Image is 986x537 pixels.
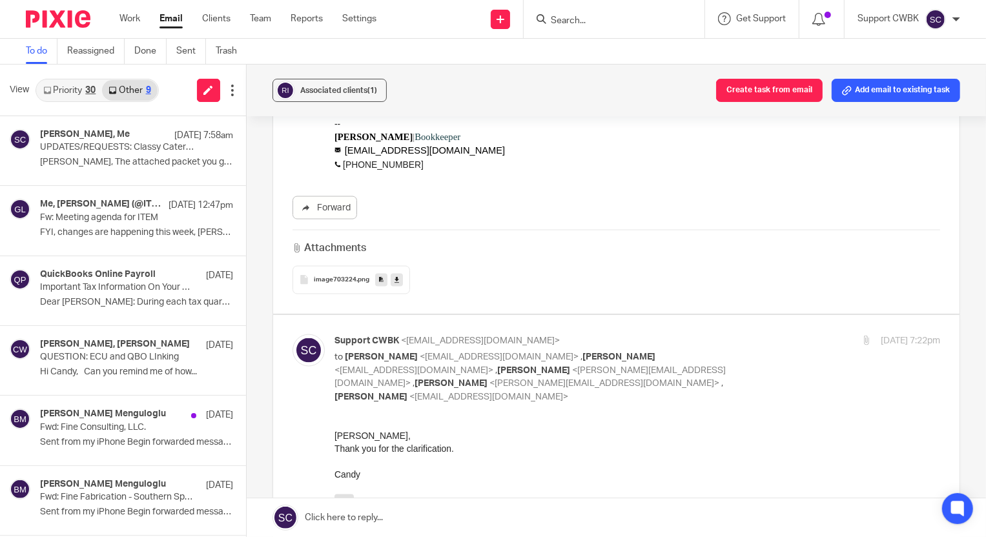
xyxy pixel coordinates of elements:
h4: [PERSON_NAME], Me [40,129,130,140]
a: Sent [176,39,206,64]
h4: Me, [PERSON_NAME] (@ITEM) Lent [40,199,162,210]
span: <[EMAIL_ADDRESS][DOMAIN_NAME]> [409,392,568,401]
h4: [PERSON_NAME] Menguloglu [40,409,166,420]
p: [DATE] 12:47pm [169,199,233,212]
input: Search [549,15,666,27]
p: [PERSON_NAME], The attached packet you gave me with... [40,157,233,168]
a: Reassigned [67,39,125,64]
p: QUESTION: ECU and QBO LInking [40,352,194,363]
p: Sent from my iPhone Begin forwarded message: ... [40,437,233,448]
a: Forward [293,196,357,219]
img: Pixie [26,10,90,28]
a: Trash [216,39,247,64]
p: Dear [PERSON_NAME]: During each tax quarter... [40,297,233,308]
span: , [495,366,497,375]
td: [PERSON_NAME]‑[PERSON_NAME] [39,154,212,165]
div: 9 [146,86,151,95]
p: UPDATES/REQUESTS: Classy Caterer Tax Prep as of [DATE] [40,142,194,153]
a: Priority30 [37,80,102,101]
img: svg%3E [10,129,30,150]
span: <[EMAIL_ADDRESS][DOMAIN_NAME]> [401,336,560,345]
span: You don't often get email from . [3,440,331,449]
span: , [580,352,582,361]
a: [DOMAIN_NAME] [291,165,367,175]
p: Fw: Meeting agenda for ITEM [40,212,194,223]
p: [DATE] [206,269,233,282]
span: [PERSON_NAME] [582,352,655,361]
img: svg%3E [925,9,946,30]
span: View [10,83,29,97]
h3: Attachments [293,241,366,256]
p: Fwd: Fine Fabrication - Southern Sportz Store sign Design Revisions 1 [40,492,194,503]
span: <[EMAIL_ADDRESS][DOMAIN_NAME]> [334,366,493,375]
p: [DATE] [206,409,233,421]
a: Settings [342,12,376,25]
sup: † [552,241,555,245]
a: Learn why this is important [238,440,331,449]
span: [PERSON_NAME] [345,352,418,361]
h4: [PERSON_NAME], [PERSON_NAME] [40,339,190,350]
span: <[PERSON_NAME][EMAIL_ADDRESS][DOMAIN_NAME]> [489,379,719,388]
p: FYI, changes are happening this week, [PERSON_NAME] ... [40,227,233,238]
a: [EMAIL_ADDRESS][DOMAIN_NAME] [251,516,402,526]
p: [DATE] [206,339,233,352]
a: [PHONE_NUMBER] [44,185,129,196]
td: o [39,185,129,196]
td: [PERSON_NAME], [PERSON_NAME] & [PERSON_NAME] [39,165,289,175]
p: [DATE] [206,479,233,492]
p: Fwd: Fine Consulting, LLC. [40,422,194,433]
button: Add email to existing task [832,79,960,102]
button: Associated clients(1) [272,79,387,102]
a: Other9 [102,80,157,101]
a: [EMAIL_ADDRESS][DOMAIN_NAME] [105,440,236,449]
p: [DATE] 7:22pm [881,334,940,348]
a: Team [250,12,271,25]
p: Sent from my iPhone Begin forwarded message: ... [40,507,233,518]
a: Reports [291,12,323,25]
td: | [289,165,292,175]
p: Hi Candy, Can you remind me of how... [40,367,233,378]
span: Associated clients [300,86,377,94]
span: [PERSON_NAME] [497,366,570,375]
span: <[EMAIL_ADDRESS][DOMAIN_NAME]> [420,352,579,361]
span: image703224 [314,276,356,284]
div: 30 [85,86,96,95]
span: [PERSON_NAME] [334,392,407,401]
p: [DATE] 7:58am [174,129,233,142]
a: Work [119,12,140,25]
td: | [212,154,215,165]
span: [PERSON_NAME] [415,379,488,388]
span: to [334,352,343,361]
img: svg%3E [293,334,325,367]
h4: QuickBooks Online Payroll [40,269,156,280]
img: svg%3E [276,81,295,100]
a: To do [26,39,57,64]
img: svg%3E [10,479,30,500]
span: , [413,379,415,388]
button: image703224.png [293,266,410,294]
td: Senior Accountant [215,154,299,165]
img: svg%3E [10,339,30,360]
img: svg%3E [10,199,30,219]
span: .png [356,276,369,284]
td: | [132,175,135,185]
span: Get Support [736,14,786,23]
a: Email [159,12,183,25]
img: svg%3E [10,269,30,290]
sup: † [453,250,455,255]
span: Support CWBK [334,336,399,345]
p: Important Tax Information On Your Federal Payment and Filing [40,282,194,293]
td: [STREET_ADDRESS] [39,175,132,185]
td: [GEOGRAPHIC_DATA] [135,175,234,185]
a: Done [134,39,167,64]
a: Clients [202,12,231,25]
button: Create task from email [716,79,823,102]
span: , [721,379,723,388]
p: Support CWBK [858,12,919,25]
h4: [PERSON_NAME] Menguloglu [40,479,166,490]
b: I only have 1 yellow items for you - [283,503,431,513]
span: (1) [367,86,377,94]
img: svg%3E [10,409,30,429]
